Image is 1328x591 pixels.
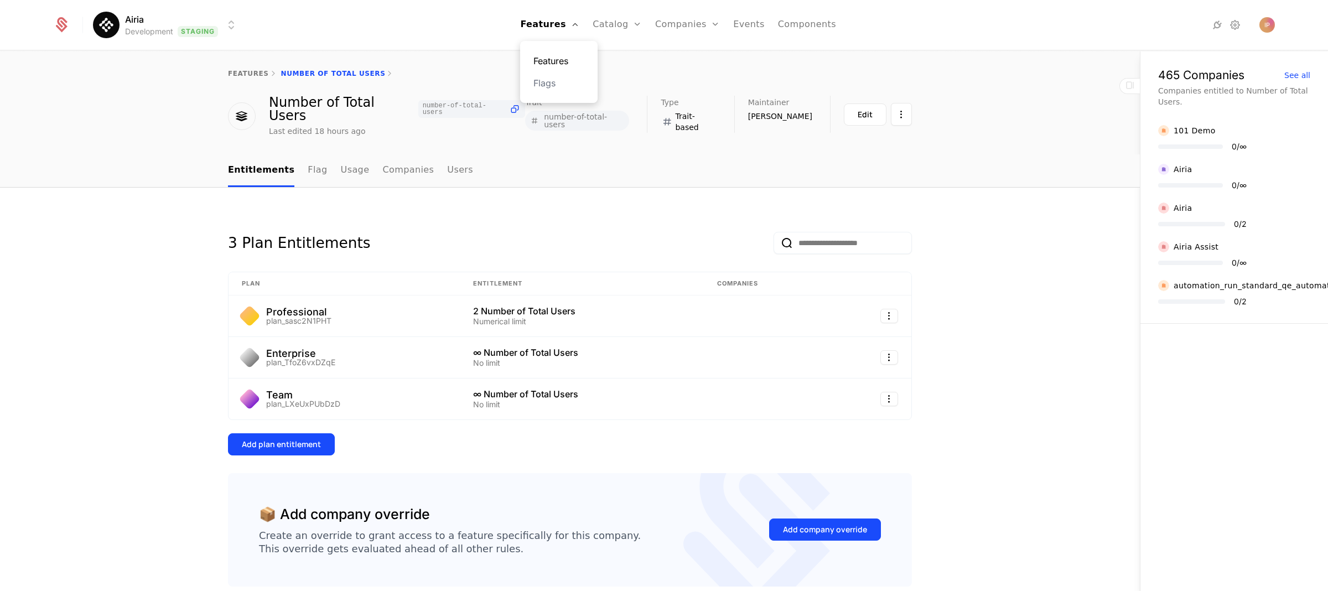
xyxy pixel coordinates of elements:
[1284,71,1310,79] div: See all
[125,13,144,26] span: Airia
[259,529,641,556] div: Create an override to grant access to a feature specifically for this company. This override gets...
[1158,69,1244,81] div: 465 Companies
[704,272,829,295] th: Companies
[266,349,335,359] div: Enterprise
[473,307,690,315] div: 2 Number of Total Users
[447,154,473,187] a: Users
[1232,259,1247,267] div: 0 / ∞
[266,400,340,408] div: plan_LXeUxPUbDzD
[266,359,335,366] div: plan_TfoZ6vxDZqE
[93,12,120,38] img: Airia
[269,96,525,122] div: Number of Total Users
[1158,85,1310,107] div: Companies entitled to Number of Total Users.
[1174,125,1216,136] div: 101 Demo
[473,348,690,357] div: ∞ Number of Total Users
[1158,203,1169,214] img: Airia
[125,26,173,37] div: Development
[269,126,366,137] div: Last edited 18 hours ago
[259,504,430,525] div: 📦 Add company override
[1259,17,1275,33] img: Ivana Popova
[1158,241,1169,252] img: Airia Assist
[891,103,912,126] button: Select action
[473,401,690,408] div: No limit
[228,433,335,455] button: Add plan entitlement
[266,307,331,317] div: Professional
[341,154,370,187] a: Usage
[1259,17,1275,33] button: Open user button
[1232,143,1247,151] div: 0 / ∞
[460,272,703,295] th: Entitlement
[473,390,690,398] div: ∞ Number of Total Users
[544,113,625,128] span: number-of-total-users
[242,439,321,450] div: Add plan entitlement
[308,154,327,187] a: Flag
[229,272,460,295] th: Plan
[661,98,678,106] span: Type
[1158,164,1169,175] img: Airia
[858,109,873,120] div: Edit
[228,70,269,77] a: features
[266,390,340,400] div: Team
[533,76,584,90] a: Flags
[880,309,898,323] button: Select action
[748,98,790,106] span: Maintainer
[473,318,690,325] div: Numerical limit
[675,111,716,133] span: Trait-based
[1158,280,1169,291] img: automation_run_standard_qe_automation_2bq2e
[1174,203,1192,214] div: Airia
[748,111,812,122] span: [PERSON_NAME]
[1234,220,1247,228] div: 0 / 2
[266,317,331,325] div: plan_sasc2N1PHT
[382,154,434,187] a: Companies
[1211,18,1224,32] a: Integrations
[1234,298,1247,305] div: 0 / 2
[880,350,898,365] button: Select action
[1158,125,1169,136] img: 101 Demo
[880,392,898,406] button: Select action
[1174,241,1218,252] div: Airia Assist
[1174,164,1192,175] div: Airia
[228,154,294,187] a: Entitlements
[1228,18,1242,32] a: Settings
[423,102,505,116] span: number-of-total-users
[1232,182,1247,189] div: 0 / ∞
[228,154,473,187] ul: Choose Sub Page
[769,519,881,541] button: Add company override
[228,154,912,187] nav: Main
[844,103,886,126] button: Edit
[96,13,238,37] button: Select environment
[533,54,584,68] a: Features
[783,524,867,535] div: Add company override
[228,232,370,254] div: 3 Plan Entitlements
[178,26,218,37] span: Staging
[473,359,690,367] div: No limit
[525,98,542,106] span: Trait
